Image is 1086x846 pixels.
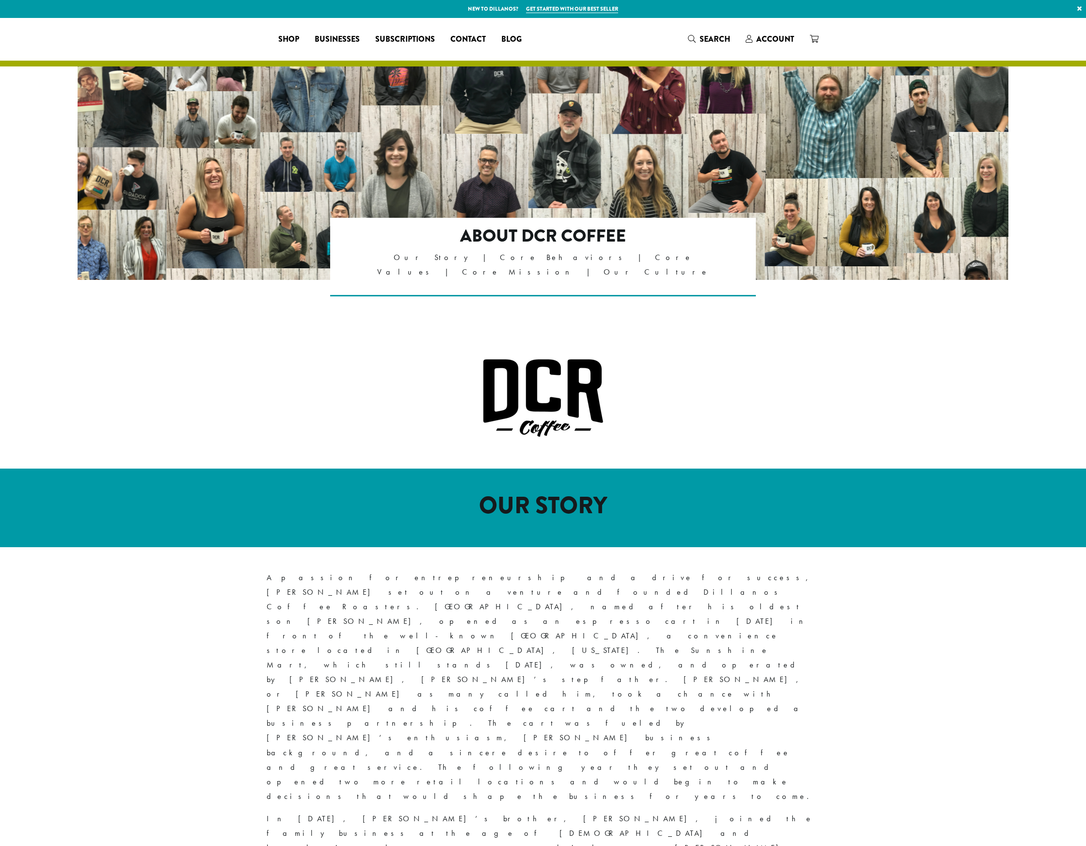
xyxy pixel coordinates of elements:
[278,33,299,46] span: Shop
[267,492,819,520] h1: OUR STORY
[756,33,794,45] span: Account
[526,5,618,13] a: Get started with our best seller
[482,358,604,438] img: DCR Coffee Logo
[315,33,360,46] span: Businesses
[375,33,435,46] span: Subscriptions
[267,570,819,804] p: A passion for entrepreneurship and a drive for success, [PERSON_NAME] set out on a venture and fo...
[501,33,522,46] span: Blog
[700,33,730,45] span: Search
[372,226,714,246] h2: About DCR Coffee
[450,33,486,46] span: Contact
[680,31,738,47] a: Search
[271,32,307,47] a: Shop
[372,250,714,279] p: Our Story | Core Behaviors | Core Values | Core Mission | Our Culture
